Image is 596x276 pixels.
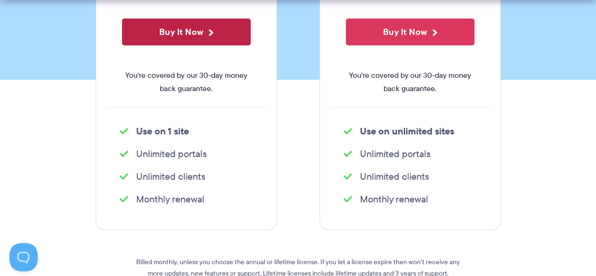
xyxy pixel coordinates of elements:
li: Unlimited clients [120,170,253,183]
button: Buy It Now [122,18,251,45]
iframe: Toggle Customer Support [9,243,38,271]
span: You're covered by our 30-day money back guarantee. [122,69,251,95]
span: You're covered by our 30-day money back guarantee. [346,69,474,95]
strong: Use on 1 site [136,124,189,138]
button: Buy It Now [346,18,474,45]
li: Monthly renewal [343,192,477,206]
strong: Use on unlimited sites [360,124,454,138]
li: Monthly renewal [120,192,253,206]
li: Unlimited clients [343,170,477,183]
li: Unlimited portals [343,147,477,160]
li: Unlimited portals [120,147,253,160]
